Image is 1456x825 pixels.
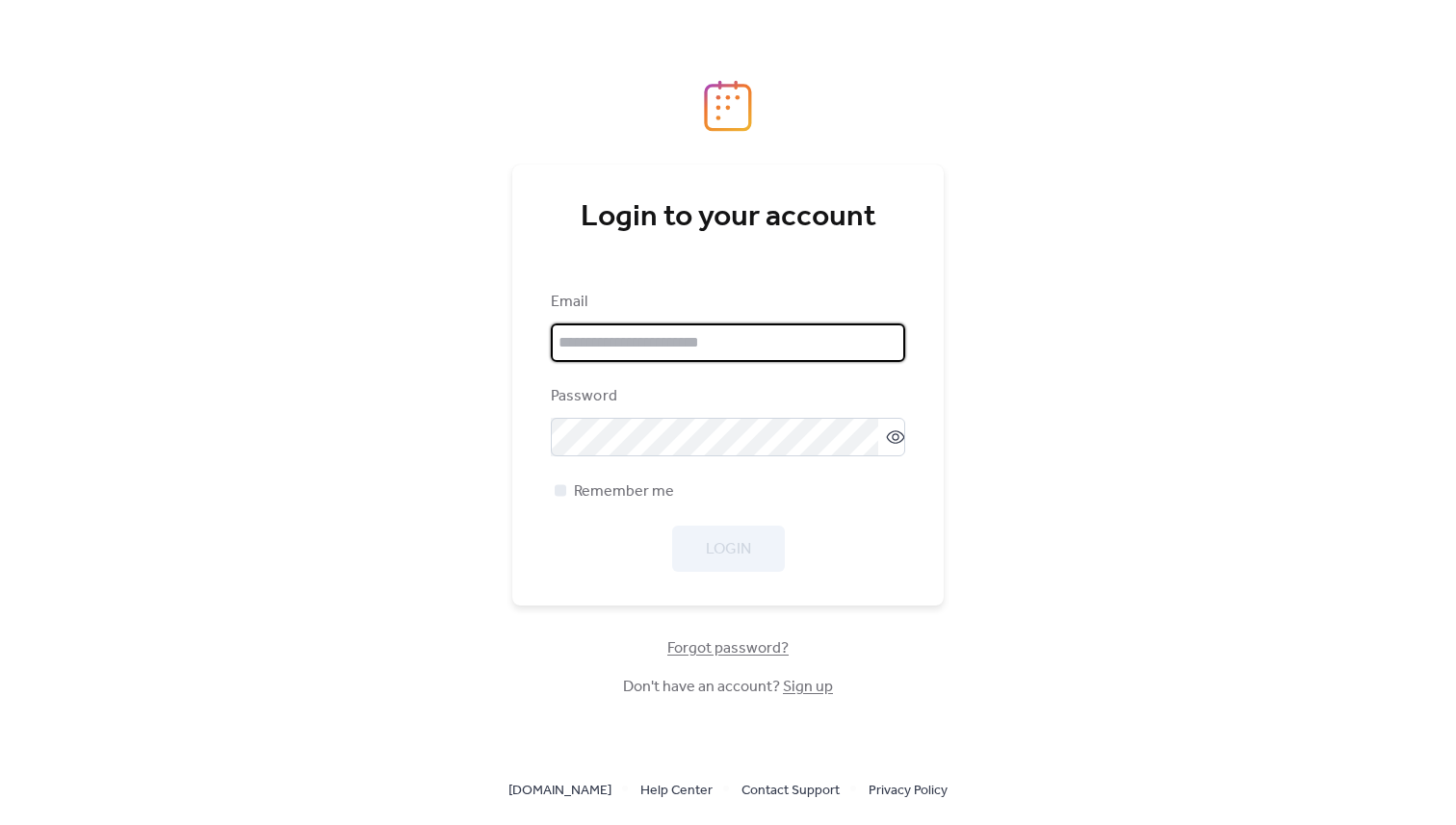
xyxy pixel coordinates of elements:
span: [DOMAIN_NAME] [508,780,611,803]
a: [DOMAIN_NAME] [508,778,611,802]
a: Sign up [783,672,833,702]
span: Forgot password? [667,637,789,660]
a: Help Center [640,778,713,802]
span: Help Center [640,780,713,803]
img: logo [704,80,752,132]
span: Remember me [574,480,674,503]
span: Privacy Policy [869,780,948,803]
a: Privacy Policy [869,778,948,802]
span: Contact Support [741,780,840,803]
a: Contact Support [741,778,840,802]
div: Login to your account [551,198,905,237]
span: Don't have an account? [623,676,833,699]
a: Forgot password? [667,643,789,654]
div: Password [551,385,901,408]
div: Email [551,291,901,314]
